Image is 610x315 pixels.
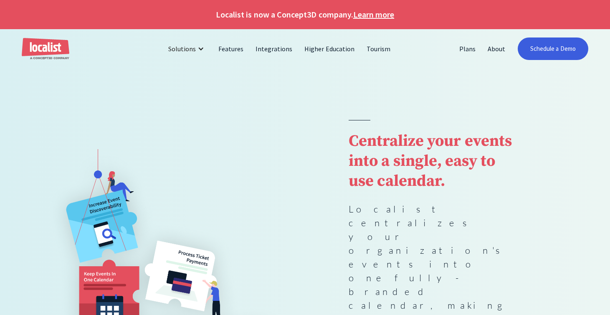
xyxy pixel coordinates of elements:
[349,131,512,191] strong: Centralize your events into a single, easy to use calendar.
[353,8,394,21] a: Learn more
[453,39,482,59] a: Plans
[162,39,213,59] div: Solutions
[299,39,361,59] a: Higher Education
[213,39,250,59] a: Features
[361,39,397,59] a: Tourism
[22,38,69,60] a: home
[482,39,511,59] a: About
[518,37,588,60] a: Schedule a Demo
[168,44,196,54] div: Solutions
[250,39,299,59] a: Integrations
